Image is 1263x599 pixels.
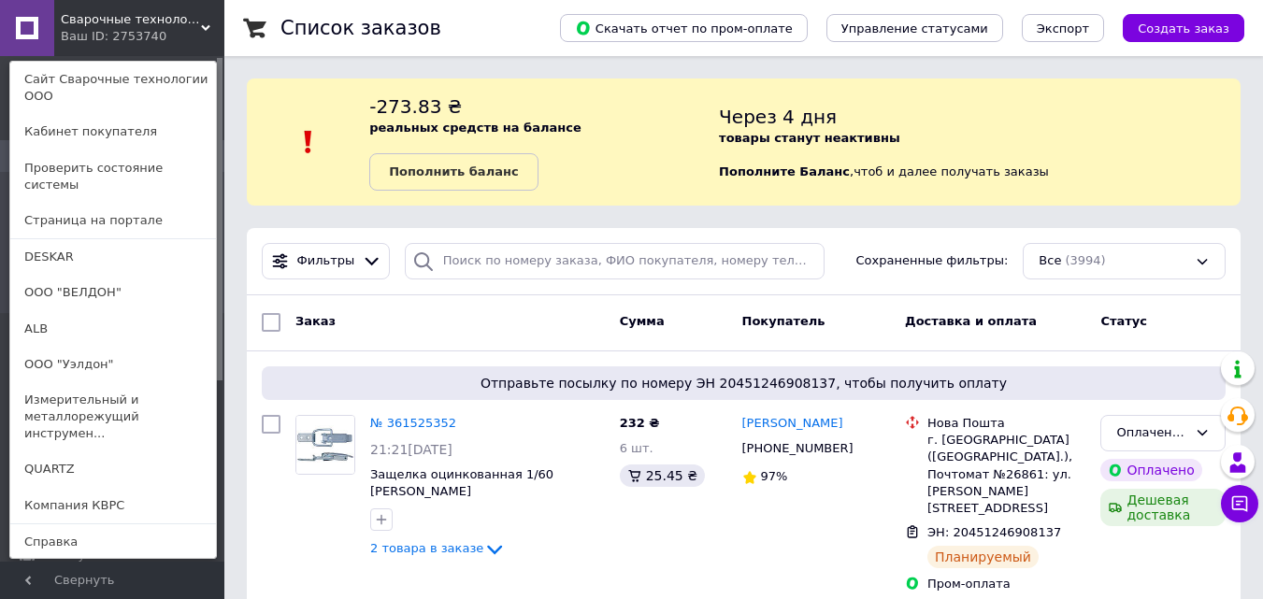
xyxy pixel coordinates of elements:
span: Заказ [295,314,336,328]
span: Экспорт [1037,21,1089,36]
span: [PHONE_NUMBER] [742,441,854,455]
span: Фильтры [297,252,355,270]
button: Экспорт [1022,14,1104,42]
a: [PERSON_NAME] [742,415,843,433]
button: Скачать отчет по пром-оплате [560,14,808,42]
button: Управление статусами [826,14,1003,42]
a: Фото товару [295,415,355,475]
a: Справка [10,524,216,560]
a: ООО "Уэлдон" [10,347,216,382]
span: -273.83 ₴ [369,95,462,118]
div: г. [GEOGRAPHIC_DATA] ([GEOGRAPHIC_DATA].), Почтомат №26861: ул. [PERSON_NAME][STREET_ADDRESS] [927,432,1085,517]
b: Пополните Баланс [719,164,850,178]
a: Защелка оцинкованная 1/60 [PERSON_NAME] [370,467,553,499]
a: Страница на портале [10,203,216,238]
div: Нова Пошта [927,415,1085,432]
span: Создать заказ [1138,21,1229,36]
div: Планируемый [927,546,1039,568]
img: Фото товару [296,416,354,474]
span: 232 ₴ [620,416,660,430]
div: Дешевая доставка [1100,489,1226,526]
span: Сварочные технологии ООО [61,11,201,28]
a: Компания КВРС [10,488,216,523]
a: Сайт Сварочные технологии ООО [10,62,216,114]
span: Отправьте посылку по номеру ЭН 20451246908137, чтобы получить оплату [269,374,1218,392]
span: Доставка и оплата [905,314,1037,328]
b: Пополнить баланс [389,164,518,178]
a: 2 товара в заказе [370,541,506,555]
span: 6 шт. [620,441,653,455]
a: ALB [10,311,216,347]
a: Пополнить баланс [369,153,538,191]
b: товары станут неактивны [719,131,900,145]
span: Управление статусами [841,21,988,36]
span: Статус [1100,314,1147,328]
span: Сохраненные фильтры: [856,252,1009,270]
span: ЭН: 20451246908137 [927,525,1061,539]
b: реальных средств на балансе [369,121,581,135]
a: № 361525352 [370,416,456,430]
a: DESKAR [10,239,216,275]
div: Оплачено [1100,459,1201,481]
h1: Список заказов [280,17,441,39]
span: Все [1039,252,1061,270]
div: , чтоб и далее получать заказы [719,93,1241,191]
span: Скачать отчет по пром-оплате [575,20,793,36]
div: 25.45 ₴ [620,464,705,487]
input: Поиск по номеру заказа, ФИО покупателя, номеру телефона, Email, номеру накладной [405,243,825,279]
a: QUARTZ [10,451,216,487]
div: Оплаченный [1116,423,1187,443]
a: ООО "ВЕЛДОН" [10,275,216,310]
span: Через 4 дня [719,106,837,128]
a: Кабинет покупателя [10,114,216,150]
div: Ваш ID: 2753740 [61,28,139,45]
a: Создать заказ [1104,21,1244,35]
span: 21:21[DATE] [370,442,452,457]
span: 97% [761,469,788,483]
button: Создать заказ [1123,14,1244,42]
button: Чат с покупателем [1221,485,1258,522]
span: 2 товара в заказе [370,542,483,556]
a: Проверить состояние системы [10,150,216,203]
a: Измерительный и металлорежущий инструмен... [10,382,216,452]
span: Покупатель [742,314,825,328]
span: Сумма [620,314,665,328]
img: :exclamation: [294,128,323,156]
span: (3994) [1065,253,1105,267]
div: Пром-оплата [927,576,1085,592]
